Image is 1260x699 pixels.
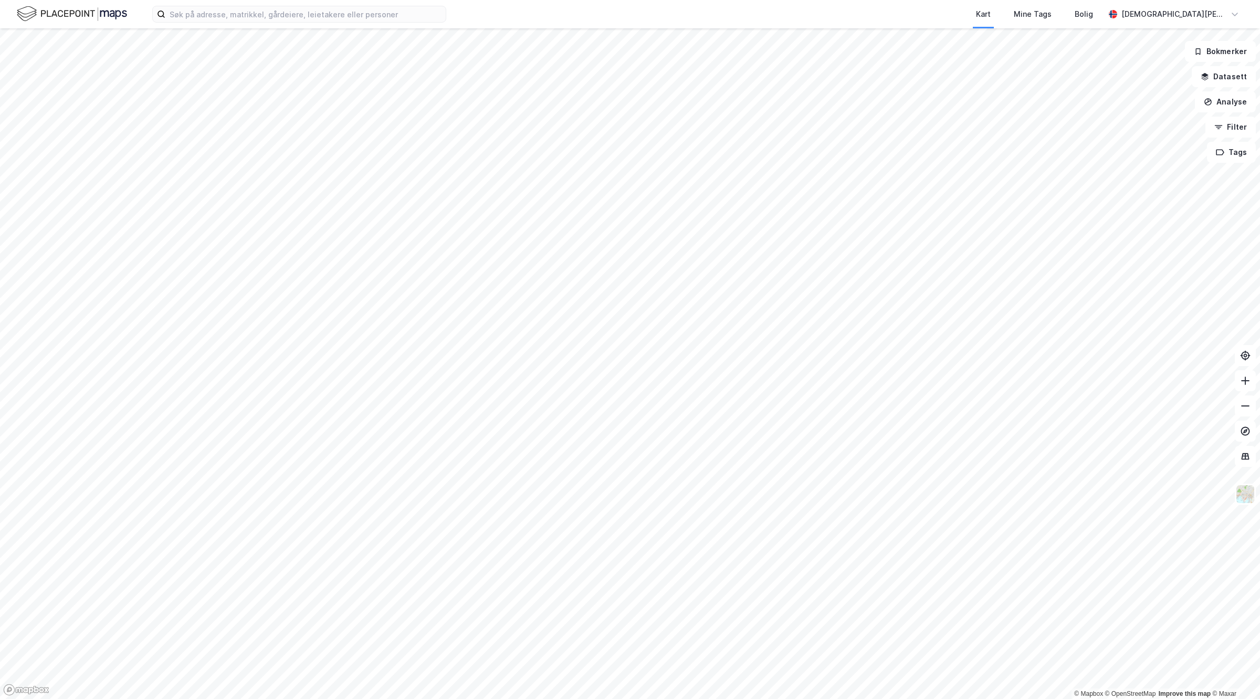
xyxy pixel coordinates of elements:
a: Mapbox [1074,690,1103,697]
img: logo.f888ab2527a4732fd821a326f86c7f29.svg [17,5,127,23]
div: Bolig [1075,8,1093,20]
div: Mine Tags [1014,8,1052,20]
button: Bokmerker [1185,41,1256,62]
button: Tags [1207,142,1256,163]
button: Datasett [1192,66,1256,87]
a: OpenStreetMap [1105,690,1156,697]
div: Kart [976,8,991,20]
a: Improve this map [1159,690,1211,697]
input: Søk på adresse, matrikkel, gårdeiere, leietakere eller personer [165,6,446,22]
button: Filter [1205,117,1256,138]
div: [DEMOGRAPHIC_DATA][PERSON_NAME] [1121,8,1226,20]
button: Analyse [1195,91,1256,112]
a: Mapbox homepage [3,684,49,696]
img: Z [1235,484,1255,504]
iframe: Chat Widget [1207,649,1260,699]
